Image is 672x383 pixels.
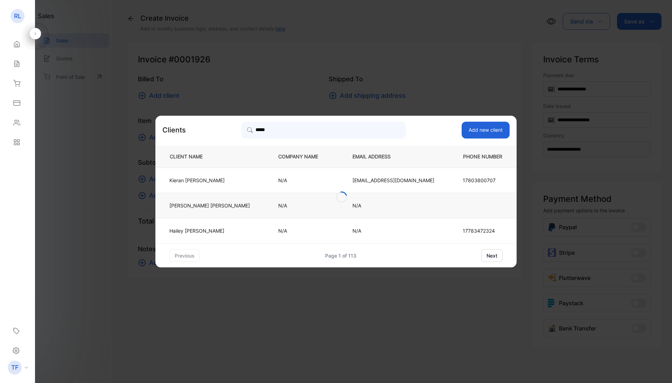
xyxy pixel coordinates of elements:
[463,227,503,234] p: 17783472324
[11,363,19,372] p: TF
[6,3,27,24] button: Open LiveChat chat widget
[169,177,250,184] p: Kieran [PERSON_NAME]
[169,202,250,209] p: [PERSON_NAME] [PERSON_NAME]
[162,125,186,135] p: Clients
[278,153,329,160] p: COMPANY NAME
[169,227,250,234] p: Hailey [PERSON_NAME]
[481,249,503,262] button: next
[325,252,356,259] div: Page 1 of 113
[167,153,255,160] p: CLIENT NAME
[278,177,329,184] p: N/A
[352,153,434,160] p: EMAIL ADDRESS
[14,12,21,21] p: RL
[352,227,434,234] p: N/A
[457,153,505,160] p: PHONE NUMBER
[278,202,329,209] p: N/A
[463,177,503,184] p: 17803800707
[278,227,329,234] p: N/A
[352,177,434,184] p: [EMAIL_ADDRESS][DOMAIN_NAME]
[169,249,200,262] button: previous
[462,122,510,138] button: Add new client
[352,202,434,209] p: N/A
